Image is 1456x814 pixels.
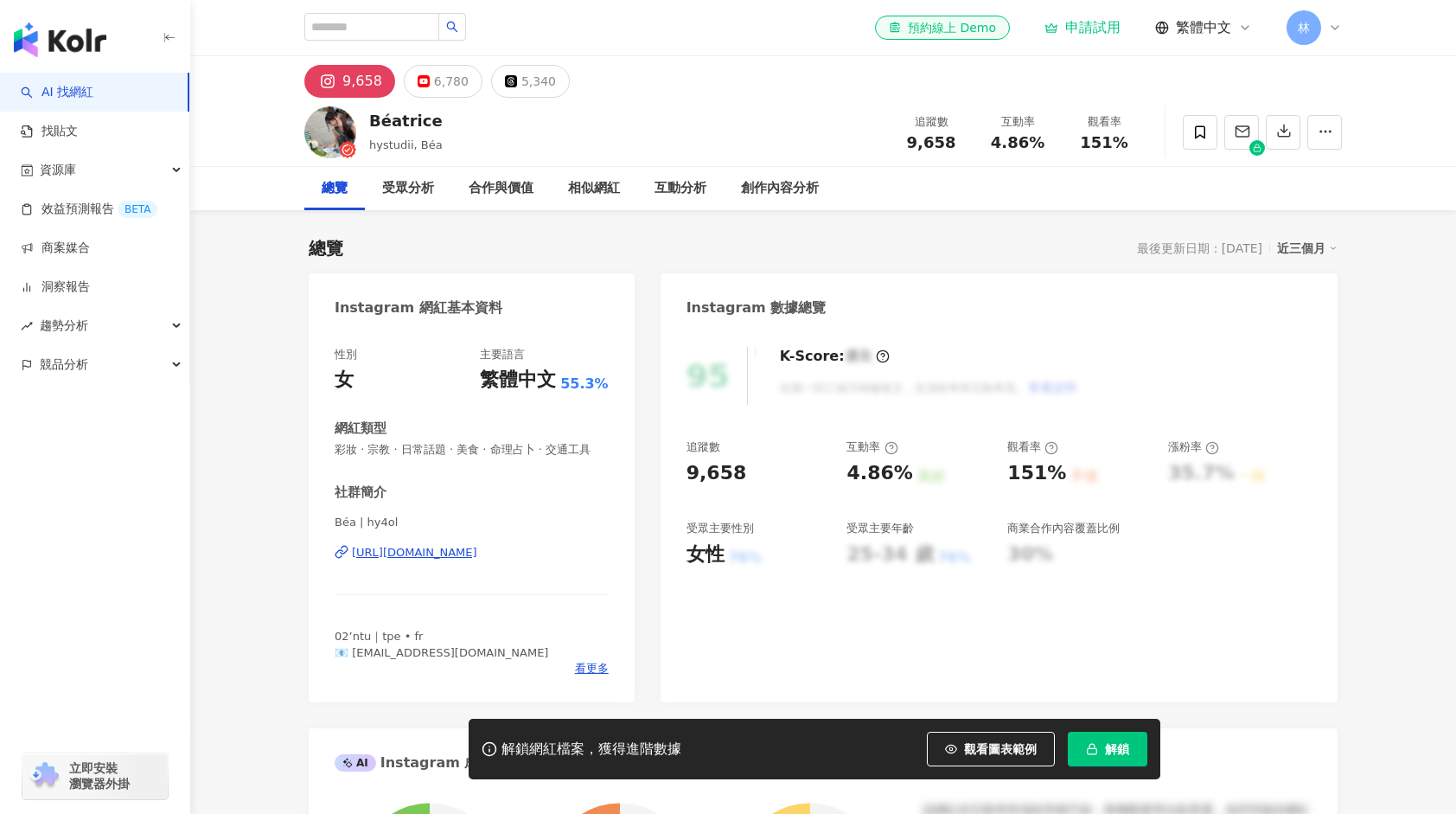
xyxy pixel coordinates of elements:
[898,113,964,131] div: 追蹤數
[28,762,61,790] img: chrome extension
[21,240,90,257] a: 商案媒合
[40,345,88,384] span: 競品分析
[521,69,556,93] div: 5,340
[21,84,93,101] a: searchAI 找網紅
[335,545,609,561] a: [URL][DOMAIN_NAME]
[335,442,609,458] span: 彩妝 · 宗教 · 日常話題 · 美食 · 命理占卜 · 交通工具
[480,367,556,394] div: 繁體中文
[780,347,890,366] div: K-Score :
[335,298,502,317] div: Instagram 網紅基本資料
[964,742,1037,756] span: 觀看圖表範例
[335,347,357,362] div: 性別
[40,306,88,345] span: 趨勢分析
[1071,113,1137,131] div: 觀看率
[21,123,78,140] a: 找貼文
[991,134,1044,151] span: 4.86%
[335,367,354,394] div: 女
[335,515,609,530] span: Béa | hy4ol
[686,439,720,455] div: 追蹤數
[686,460,747,487] div: 9,658
[889,19,996,36] div: 預約線上 Demo
[846,439,897,455] div: 互動率
[655,178,706,199] div: 互動分析
[352,545,477,561] div: [URL][DOMAIN_NAME]
[560,375,609,394] span: 55.3%
[741,178,819,199] div: 創作內容分析
[1298,18,1310,37] span: 林
[469,178,533,199] div: 合作與價值
[568,178,620,199] div: 相似網紅
[21,279,90,296] a: 洞察報告
[1044,19,1121,36] a: 申請試用
[875,16,1010,40] a: 預約線上 Demo
[927,732,1055,766] button: 觀看圖表範例
[434,69,469,93] div: 6,780
[907,133,956,151] span: 9,658
[1176,18,1231,37] span: 繁體中文
[369,110,443,131] div: Béatrice
[446,21,458,33] span: search
[335,630,548,658] span: 02’ntu｜tpe • fr 📧 [EMAIL_ADDRESS][DOMAIN_NAME]
[1137,241,1262,255] div: 最後更新日期：[DATE]
[1168,439,1219,455] div: 漲粉率
[686,298,827,317] div: Instagram 數據總覽
[21,320,33,332] span: rise
[846,521,914,536] div: 受眾主要年齡
[1080,134,1128,151] span: 151%
[382,178,434,199] div: 受眾分析
[69,760,130,792] span: 立即安裝 瀏覽器外掛
[21,201,157,218] a: 效益預測報告BETA
[342,69,382,93] div: 9,658
[14,22,106,57] img: logo
[1068,732,1147,766] button: 解鎖
[1007,521,1120,536] div: 商業合作內容覆蓋比例
[1007,439,1058,455] div: 觀看率
[501,740,681,759] div: 解鎖網紅檔案，獲得進階數據
[491,65,570,98] button: 5,340
[309,236,343,260] div: 總覽
[686,521,754,536] div: 受眾主要性別
[22,753,168,799] a: chrome extension立即安裝 瀏覽器外掛
[322,178,348,199] div: 總覽
[1007,460,1066,487] div: 151%
[40,151,76,189] span: 資源庫
[846,460,912,487] div: 4.86%
[1277,237,1338,260] div: 近三個月
[369,138,443,151] span: hystudii, Béa
[686,542,725,568] div: 女性
[1105,742,1129,756] span: 解鎖
[335,484,386,502] div: 社群簡介
[575,661,609,676] span: 看更多
[404,65,482,98] button: 6,780
[304,65,395,98] button: 9,658
[304,106,356,158] img: KOL Avatar
[985,113,1050,131] div: 互動率
[335,420,386,438] div: 網紅類型
[480,347,525,362] div: 主要語言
